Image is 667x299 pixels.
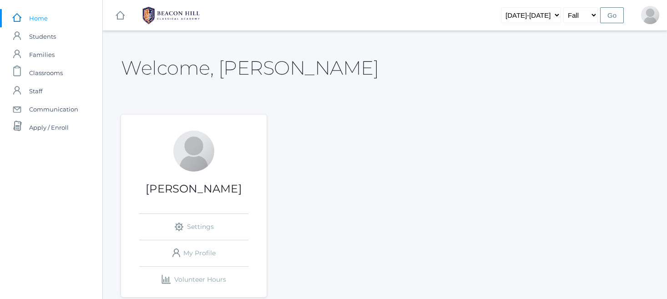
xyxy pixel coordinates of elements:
div: Jaimie Watson [641,6,659,24]
div: Jaimie Watson [173,131,214,172]
img: BHCALogos-05-308ed15e86a5a0abce9b8dd61676a3503ac9727e845dece92d48e8588c001991.png [137,4,205,27]
a: Settings [139,214,248,240]
h1: [PERSON_NAME] [121,183,267,195]
a: Volunteer Hours [139,267,248,293]
span: Apply / Enroll [29,118,69,137]
h2: Welcome, [PERSON_NAME] [121,57,379,78]
input: Go [600,7,624,23]
span: Students [29,27,56,46]
span: Families [29,46,55,64]
a: My Profile [139,240,248,266]
span: Classrooms [29,64,63,82]
span: Staff [29,82,42,100]
span: Communication [29,100,78,118]
span: Home [29,9,48,27]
